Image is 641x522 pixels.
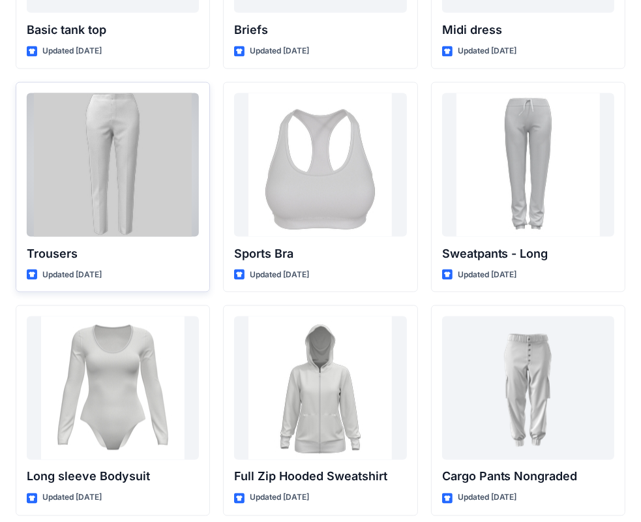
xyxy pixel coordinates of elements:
p: Midi dress [442,21,614,39]
p: Sweatpants - Long [442,245,614,263]
a: Sports Bra [234,93,406,237]
p: Updated [DATE] [458,491,517,505]
p: Basic tank top [27,21,199,39]
p: Trousers [27,245,199,263]
p: Cargo Pants Nongraded [442,468,614,486]
a: Full Zip Hooded Sweatshirt [234,316,406,460]
p: Full Zip Hooded Sweatshirt [234,468,406,486]
p: Updated [DATE] [458,268,517,282]
p: Long sleeve Bodysuit [27,468,199,486]
p: Updated [DATE] [458,44,517,58]
p: Updated [DATE] [42,491,102,505]
p: Sports Bra [234,245,406,263]
a: Trousers [27,93,199,237]
p: Updated [DATE] [250,44,309,58]
p: Briefs [234,21,406,39]
p: Updated [DATE] [250,491,309,505]
a: Cargo Pants Nongraded [442,316,614,460]
p: Updated [DATE] [250,268,309,282]
a: Sweatpants - Long [442,93,614,237]
p: Updated [DATE] [42,44,102,58]
p: Updated [DATE] [42,268,102,282]
a: Long sleeve Bodysuit [27,316,199,460]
